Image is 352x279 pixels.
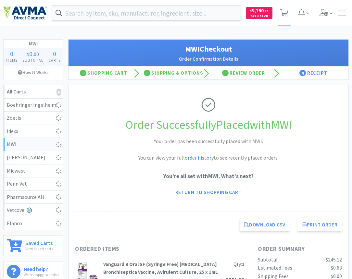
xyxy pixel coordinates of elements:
[57,89,61,96] i: 0
[7,206,60,214] div: Vetcove
[258,256,278,264] div: Subtotal
[264,9,269,13] span: . 15
[279,67,349,79] div: Receipt
[103,261,218,275] strong: Vanguard B Oral SF (Syringe Free) [MEDICAL_DATA] Bronchiseptica Vaccine, Avirulent Culture, 25 x 1mL
[297,218,342,231] button: Print Order
[326,256,342,263] span: $245.12
[4,191,63,204] a: Pharmsource AH
[3,6,47,20] img: e4e33dab9f054f5782a47901c742baa9_102.png
[171,186,246,199] a: Return to Shopping Cart
[258,244,342,254] h1: Order Summary
[27,51,29,57] span: $
[75,43,342,55] h1: MWI Checkout
[139,67,209,79] div: Shipping & Options
[250,9,252,13] span: $
[4,99,63,112] a: Boehringer Ingelheim
[75,244,245,254] h1: Ordered Items
[24,272,59,278] p: We're happy to assist!
[250,15,269,19] span: Cash Back
[7,88,26,95] strong: All Carts
[4,204,63,217] a: Vetcove
[34,51,39,57] span: 00
[7,193,60,201] div: Pharmsource AH
[242,261,245,267] strong: 1
[4,125,63,138] a: Idexx
[20,57,46,63] h4: Subtotal
[20,51,46,57] div: .
[7,101,60,109] div: Boehringer Ingelheim
[75,55,342,63] h2: Order Confirmation Details
[53,50,56,58] span: 0
[240,218,290,231] a: Download CSV
[208,67,279,79] div: Review Order
[246,4,272,22] a: $3,190.15Cash Back
[10,50,13,58] span: 0
[24,265,59,272] h6: Need help?
[7,180,60,188] div: Penn Vet
[4,177,63,191] a: Penn Vet
[52,6,241,20] input: Search by item, sku, manufacturer, ingredient, size...
[4,57,20,63] h4: Items
[7,219,60,228] div: Elanco
[7,153,60,162] div: [PERSON_NAME]
[7,140,60,149] div: MWI
[4,85,63,99] a: All Carts0
[25,246,53,252] p: View saved carts
[4,138,63,151] a: MWI
[4,151,63,164] a: [PERSON_NAME]
[250,7,269,14] span: 3,190
[4,217,63,230] a: Elanco
[7,127,60,136] div: Idexx
[69,67,139,79] div: Shopping Cart
[299,70,306,76] span: 4
[185,154,214,161] a: order history
[7,114,60,122] div: Zoetis
[75,115,342,134] h1: Order Successfully Placed with MWI
[111,137,306,162] h2: Your order has been successfully placed with MWI. You can view your full to see recently placed o...
[7,167,60,175] div: Midwest
[3,235,63,256] a: Saved CartsView saved carts
[4,40,63,48] h1: MWI
[4,66,63,79] a: How It Works
[4,164,63,178] a: Midwest
[4,112,63,125] a: Zoetis
[233,261,245,268] div: Qty:
[258,264,292,272] div: Estimated Fees
[331,264,342,271] span: $0.63
[46,57,63,63] h4: Carts
[25,239,53,246] h6: Saved Carts
[75,172,342,181] p: You're all set with MWI . What's next?
[29,50,32,58] span: 0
